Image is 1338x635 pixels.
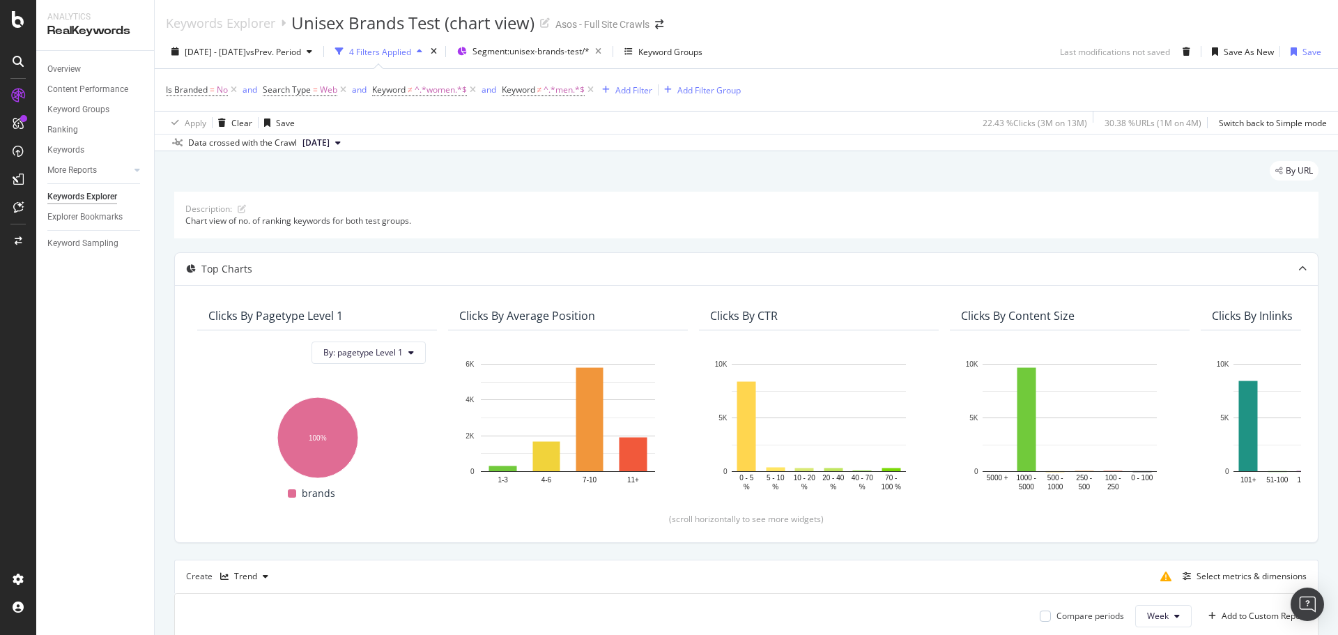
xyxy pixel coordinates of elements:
div: Save [276,117,295,129]
div: Save As New [1224,46,1274,58]
text: 6K [466,360,475,368]
button: Add Filter [597,82,652,98]
div: Top Charts [201,262,252,276]
span: [DATE] - [DATE] [185,46,246,58]
text: 40 - 70 [852,473,874,481]
button: Trend [215,565,274,588]
text: 10K [715,360,728,368]
div: RealKeywords [47,23,143,39]
div: Content Performance [47,82,128,97]
div: Open Intercom Messenger [1291,588,1324,621]
div: Add to Custom Report [1222,612,1307,620]
div: Analytics [47,11,143,23]
text: % [859,482,866,490]
div: Description: [185,203,232,215]
div: Keywords [47,143,84,158]
text: 5 - 10 [767,473,785,481]
text: 51-100 [1266,475,1289,483]
a: More Reports [47,163,130,178]
div: Asos - Full Site Crawls [555,17,649,31]
div: A chart. [459,357,677,492]
span: No [217,80,228,100]
text: 0 [723,468,728,475]
span: Keyword [372,84,406,95]
div: and [243,84,257,95]
svg: A chart. [961,357,1178,492]
div: Clicks By Average Position [459,309,595,323]
span: Segment: unisex-brands-test/* [472,45,590,57]
text: 250 - [1076,473,1092,481]
a: Ranking [47,123,144,137]
button: 4 Filters Applied [330,40,428,63]
a: Keyword Sampling [47,236,144,251]
text: 5K [969,414,978,422]
span: Web [320,80,337,100]
text: 500 - [1047,473,1063,481]
div: Ranking [47,123,78,137]
div: legacy label [1270,161,1318,181]
span: = [210,84,215,95]
button: Select metrics & dimensions [1177,568,1307,585]
text: 10K [966,360,978,368]
a: Overview [47,62,144,77]
div: Unisex Brands Test (chart view) [291,11,535,35]
div: Data crossed with the Crawl [188,137,297,149]
text: 1000 - [1017,473,1036,481]
div: times [428,45,440,59]
button: [DATE] - [DATE]vsPrev. Period [166,40,318,63]
button: [DATE] [297,135,346,151]
svg: A chart. [208,390,426,480]
div: Keyword Sampling [47,236,118,251]
span: vs Prev. Period [246,46,301,58]
div: Clicks By Inlinks [1212,309,1293,323]
div: Clicks By CTR [710,309,778,323]
div: 22.43 % Clicks ( 3M on 13M ) [983,117,1087,129]
button: By: pagetype Level 1 [312,342,426,364]
text: 0 [470,468,475,475]
a: Keywords Explorer [166,15,275,31]
text: 100% [309,434,327,441]
button: Add Filter Group [659,82,741,98]
text: 0 - 5 [739,473,753,481]
div: Overview [47,62,81,77]
div: Chart view of no. of ranking keywords for both test groups. [185,215,1307,227]
text: 20 - 40 [822,473,845,481]
span: Keyword [502,84,535,95]
div: Save [1302,46,1321,58]
div: Add Filter [615,84,652,96]
text: 5K [1220,414,1229,422]
div: Apply [185,117,206,129]
button: Save [1285,40,1321,63]
div: Clear [231,117,252,129]
button: Segment:unisex-brands-test/* [452,40,607,63]
span: By: pagetype Level 1 [323,346,403,358]
div: Last modifications not saved [1060,46,1170,58]
button: Apply [166,112,206,134]
button: and [243,83,257,96]
span: brands [302,485,335,502]
div: Keywords Explorer [47,190,117,204]
text: % [744,482,750,490]
text: % [801,482,808,490]
text: 10 - 20 [794,473,816,481]
text: 0 [1225,468,1229,475]
text: 0 - 100 [1131,473,1153,481]
div: Switch back to Simple mode [1219,117,1327,129]
div: More Reports [47,163,97,178]
span: Week [1147,610,1169,622]
div: Add Filter Group [677,84,741,96]
div: 4 Filters Applied [349,46,411,58]
text: 5000 [1019,482,1035,490]
button: Clear [213,112,252,134]
div: Keyword Groups [638,46,702,58]
text: 11+ [627,475,639,483]
button: Switch back to Simple mode [1213,112,1327,134]
span: By URL [1286,167,1313,175]
button: Week [1135,605,1192,627]
div: arrow-right-arrow-left [655,20,663,29]
div: Select metrics & dimensions [1197,570,1307,582]
text: % [772,482,778,490]
text: 250 [1107,482,1119,490]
